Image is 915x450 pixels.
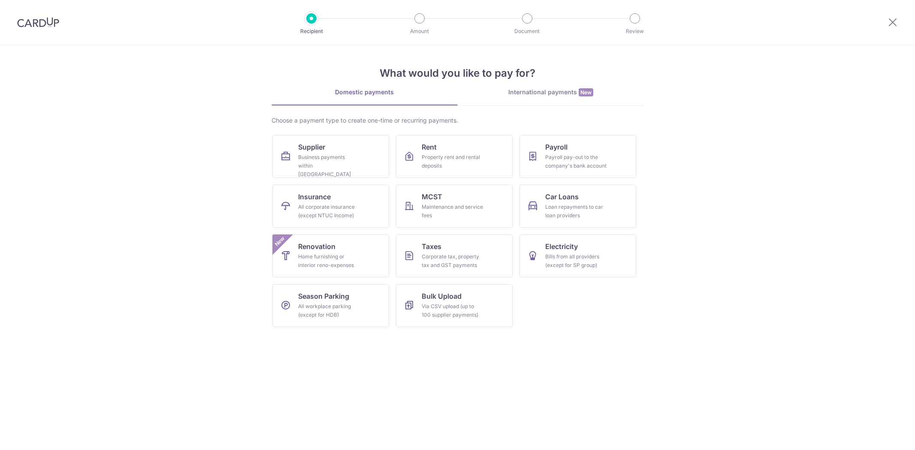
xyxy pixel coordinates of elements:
p: Amount [388,27,451,36]
div: All workplace parking (except for HDB) [298,302,360,319]
span: Season Parking [298,291,349,301]
a: InsuranceAll corporate insurance (except NTUC Income) [272,185,389,228]
a: ElectricityBills from all providers (except for SP group) [519,234,636,277]
div: International payments [458,88,644,97]
span: MCST [422,192,442,202]
a: Season ParkingAll workplace parking (except for HDB) [272,284,389,327]
div: Property rent and rental deposits [422,153,483,170]
span: Bulk Upload [422,291,462,301]
span: Supplier [298,142,325,152]
div: Bills from all providers (except for SP group) [545,252,607,270]
span: Electricity [545,241,578,252]
h4: What would you like to pay for? [272,66,644,81]
div: All corporate insurance (except NTUC Income) [298,203,360,220]
div: Payroll pay-out to the company's bank account [545,153,607,170]
div: Loan repayments to car loan providers [545,203,607,220]
a: PayrollPayroll pay-out to the company's bank account [519,135,636,178]
span: Rent [422,142,437,152]
a: TaxesCorporate tax, property tax and GST payments [396,234,513,277]
a: RentProperty rent and rental deposits [396,135,513,178]
span: Renovation [298,241,335,252]
a: Car LoansLoan repayments to car loan providers [519,185,636,228]
div: Business payments within [GEOGRAPHIC_DATA] [298,153,360,179]
div: Domestic payments [272,88,458,96]
img: CardUp [17,17,59,27]
span: New [272,234,287,249]
div: Home furnishing or interior reno-expenses [298,252,360,270]
span: Insurance [298,192,331,202]
span: Taxes [422,241,441,252]
p: Recipient [280,27,343,36]
a: Bulk UploadVia CSV upload (up to 100 supplier payments) [396,284,513,327]
p: Review [603,27,667,36]
a: SupplierBusiness payments within [GEOGRAPHIC_DATA] [272,135,389,178]
a: RenovationHome furnishing or interior reno-expensesNew [272,234,389,277]
span: New [579,88,593,96]
div: Via CSV upload (up to 100 supplier payments) [422,302,483,319]
p: Document [495,27,559,36]
div: Choose a payment type to create one-time or recurring payments. [272,116,644,125]
span: Car Loans [545,192,579,202]
div: Maintenance and service fees [422,203,483,220]
span: Payroll [545,142,568,152]
a: MCSTMaintenance and service fees [396,185,513,228]
div: Corporate tax, property tax and GST payments [422,252,483,270]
